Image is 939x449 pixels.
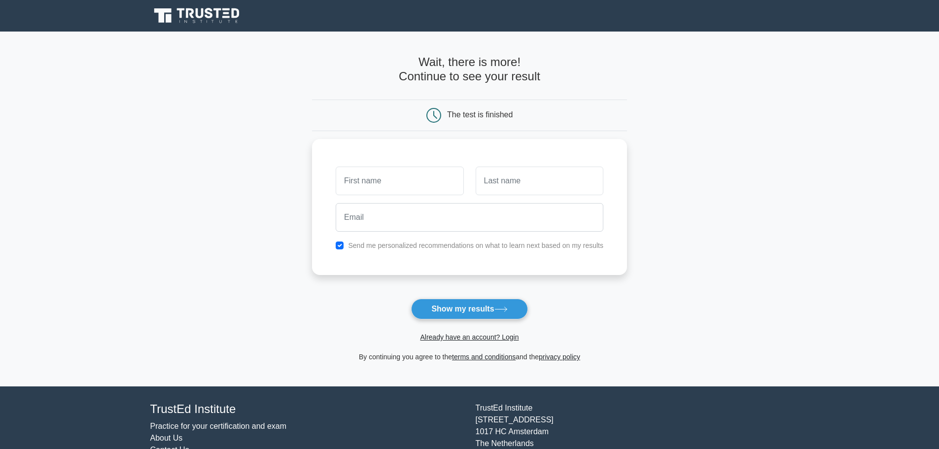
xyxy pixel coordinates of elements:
h4: TrustEd Institute [150,402,464,416]
div: By continuing you agree to the and the [306,351,633,363]
a: About Us [150,434,183,442]
input: Last name [476,167,603,195]
a: Practice for your certification and exam [150,422,287,430]
h4: Wait, there is more! Continue to see your result [312,55,627,84]
button: Show my results [411,299,527,319]
div: The test is finished [447,110,513,119]
label: Send me personalized recommendations on what to learn next based on my results [348,242,603,249]
a: Already have an account? Login [420,333,519,341]
input: First name [336,167,463,195]
input: Email [336,203,603,232]
a: terms and conditions [452,353,516,361]
a: privacy policy [539,353,580,361]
